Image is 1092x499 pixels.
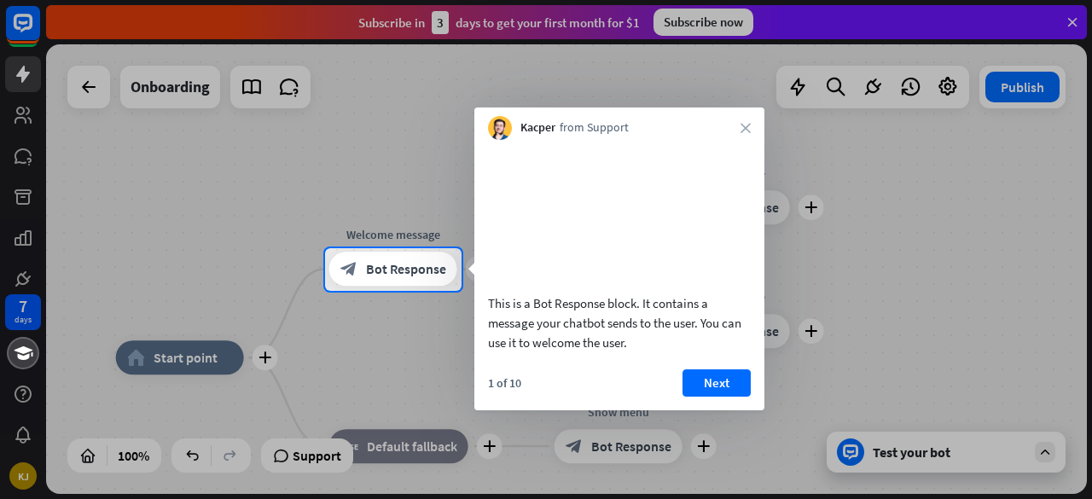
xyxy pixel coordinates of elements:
span: from Support [560,119,629,136]
button: Open LiveChat chat widget [14,7,65,58]
button: Next [682,369,751,397]
i: block_bot_response [340,261,357,278]
span: Bot Response [366,261,446,278]
div: This is a Bot Response block. It contains a message your chatbot sends to the user. You can use i... [488,293,751,352]
div: 1 of 10 [488,375,521,391]
i: close [741,123,751,133]
span: Kacper [520,119,555,136]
